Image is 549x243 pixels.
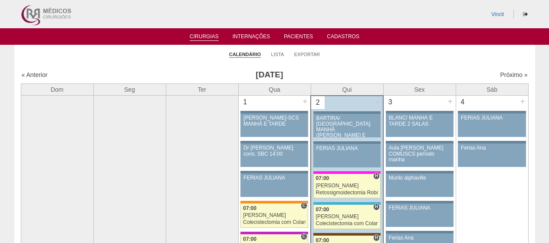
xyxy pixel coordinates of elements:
a: H 07:00 [PERSON_NAME] Retossigmoidectomia Robótica [313,174,381,198]
div: Colecistectomia com Colangiografia VL [243,220,306,225]
span: Consultório [301,233,307,240]
span: Consultório [301,202,307,209]
div: Colecistectomia com Colangiografia VL [316,221,378,226]
a: Cadastros [327,33,359,42]
div: 3 [384,96,397,109]
div: Key: Maria Braido [240,232,308,234]
a: BARTIRA/ [GEOGRAPHIC_DATA] MANHÃ ([PERSON_NAME] E ANA)/ SANTA JOANA -TARDE [313,114,381,137]
th: Seg [93,83,166,96]
a: Calendário [229,51,261,58]
span: 07:00 [316,175,329,181]
div: [PERSON_NAME] [316,183,378,189]
a: Cirurgias [190,33,219,41]
div: Key: Aviso [240,171,308,173]
a: Lista [271,51,284,57]
div: BARTIRA/ [GEOGRAPHIC_DATA] MANHÃ ([PERSON_NAME] E ANA)/ SANTA JOANA -TARDE [316,116,378,150]
div: BLANC/ MANHÃ E TARDE 2 SALAS [389,115,450,126]
div: FERIAS JULIANA [461,115,523,121]
div: Key: Pro Matre [313,171,381,174]
th: Ter [166,83,238,96]
th: Qua [238,83,311,96]
div: Key: Aviso [240,111,308,113]
div: Key: Aviso [458,141,526,143]
div: Murilo alphaville [389,175,450,181]
div: + [301,96,309,107]
span: 07:00 [316,206,329,213]
a: Próximo » [500,71,527,78]
span: 07:00 [243,205,256,211]
div: Key: Aviso [240,141,308,143]
div: FERIAS JULIANA [243,175,305,181]
a: [PERSON_NAME]-SCS MANHÃ E TARDE [240,113,308,137]
a: FERIAS JULIANA [458,113,526,137]
div: Ferias Ana [461,145,523,151]
th: Qui [311,83,383,96]
a: Exportar [294,51,320,57]
div: [PERSON_NAME]-SCS MANHÃ E TARDE [243,115,305,126]
span: 07:00 [243,236,256,242]
div: Key: Aviso [386,111,454,113]
a: BLANC/ MANHÃ E TARDE 2 SALAS [386,113,454,137]
a: Ferias Ana [458,143,526,167]
a: C 07:00 [PERSON_NAME] Colecistectomia com Colangiografia VL [240,203,308,228]
a: FERIAS JULIANA [313,144,381,167]
i: Sair [523,12,528,17]
div: FERIAS JULIANA [389,205,450,211]
a: Aula [PERSON_NAME] COMUSCS período manha [386,143,454,167]
a: Murilo alphaville [386,173,454,197]
div: [PERSON_NAME] [316,214,378,220]
div: Aula [PERSON_NAME] COMUSCS período manha [389,145,450,163]
div: Key: Aviso [386,141,454,143]
div: [PERSON_NAME] [243,213,306,218]
div: 2 [311,96,325,109]
h3: [DATE] [143,69,396,81]
div: Key: São Luiz - SCS [240,201,308,203]
span: Hospital [373,234,380,241]
a: Dr [PERSON_NAME] cons. SBC 14:00 [240,143,308,167]
th: Sáb [456,83,528,96]
div: Ferias Ana [389,235,450,241]
span: Hospital [373,173,380,180]
div: Key: Aviso [313,141,381,144]
div: + [374,96,381,107]
div: Dr [PERSON_NAME] cons. SBC 14:00 [243,145,305,156]
div: Key: Neomater [313,202,381,205]
a: « Anterior [22,71,48,78]
a: FERIAS JULIANA [386,203,454,227]
a: Internações [233,33,270,42]
th: Dom [21,83,93,96]
th: Sex [383,83,456,96]
div: Key: Aviso [386,171,454,173]
div: + [519,96,526,107]
div: Key: Santa Joana [313,233,381,236]
div: 4 [456,96,470,109]
div: Key: Aviso [386,231,454,233]
div: Key: Aviso [386,201,454,203]
a: Pacientes [284,33,313,42]
a: Vincit [491,11,504,17]
div: FERIAS JULIANA [316,146,378,151]
div: + [447,96,454,107]
div: 1 [239,96,252,109]
div: Key: Aviso [458,111,526,113]
a: FERIAS JULIANA [240,173,308,197]
div: Key: Aviso [313,111,381,114]
div: Retossigmoidectomia Robótica [316,190,378,196]
a: H 07:00 [PERSON_NAME] Colecistectomia com Colangiografia VL [313,205,381,229]
span: Hospital [373,203,380,210]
